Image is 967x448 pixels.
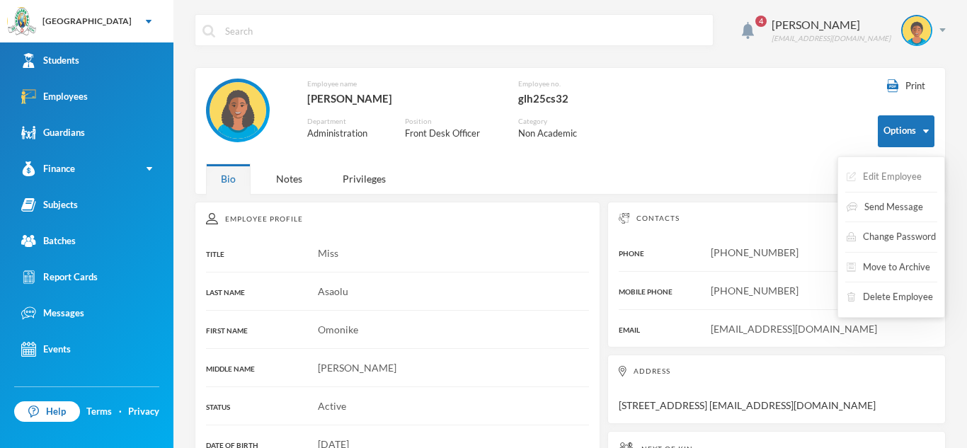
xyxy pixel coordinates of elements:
[21,125,85,140] div: Guardians
[307,116,384,127] div: Department
[405,116,496,127] div: Position
[903,16,931,45] img: STUDENT
[21,270,98,285] div: Report Cards
[224,15,706,47] input: Search
[619,213,934,224] div: Contacts
[261,163,317,194] div: Notes
[405,127,496,141] div: Front Desk Officer
[518,89,631,108] div: glh25cs32
[119,405,122,419] div: ·
[86,405,112,419] a: Terms
[328,163,401,194] div: Privileges
[755,16,767,27] span: 4
[711,246,799,258] span: [PHONE_NUMBER]
[711,285,799,297] span: [PHONE_NUMBER]
[845,285,934,310] button: Delete Employee
[21,53,79,68] div: Students
[210,82,266,139] img: EMPLOYEE
[206,163,251,194] div: Bio
[202,25,215,38] img: search
[318,285,348,297] span: Asaolu
[307,89,496,108] div: [PERSON_NAME]
[845,195,925,220] button: Send Message
[21,89,88,104] div: Employees
[21,342,71,357] div: Events
[878,79,934,94] button: Print
[845,255,932,280] button: Move to Archive
[772,16,891,33] div: [PERSON_NAME]
[8,8,36,36] img: logo
[318,362,396,374] span: [PERSON_NAME]
[845,224,937,250] button: Change Password
[307,127,384,141] div: Administration
[21,234,76,248] div: Batches
[711,323,877,335] span: [EMAIL_ADDRESS][DOMAIN_NAME]
[21,161,75,176] div: Finance
[619,366,934,377] div: Address
[772,33,891,44] div: [EMAIL_ADDRESS][DOMAIN_NAME]
[206,213,589,224] div: Employee Profile
[318,247,338,259] span: Miss
[607,355,946,424] div: [STREET_ADDRESS] [EMAIL_ADDRESS][DOMAIN_NAME]
[21,197,78,212] div: Subjects
[518,127,593,141] div: Non Academic
[42,15,132,28] div: [GEOGRAPHIC_DATA]
[845,164,923,190] button: Edit Employee
[128,405,159,419] a: Privacy
[318,323,358,335] span: Omonike
[518,79,631,89] div: Employee no.
[14,401,80,423] a: Help
[307,79,496,89] div: Employee name
[878,115,934,147] button: Options
[318,400,346,412] span: Active
[518,116,593,127] div: Category
[21,306,84,321] div: Messages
